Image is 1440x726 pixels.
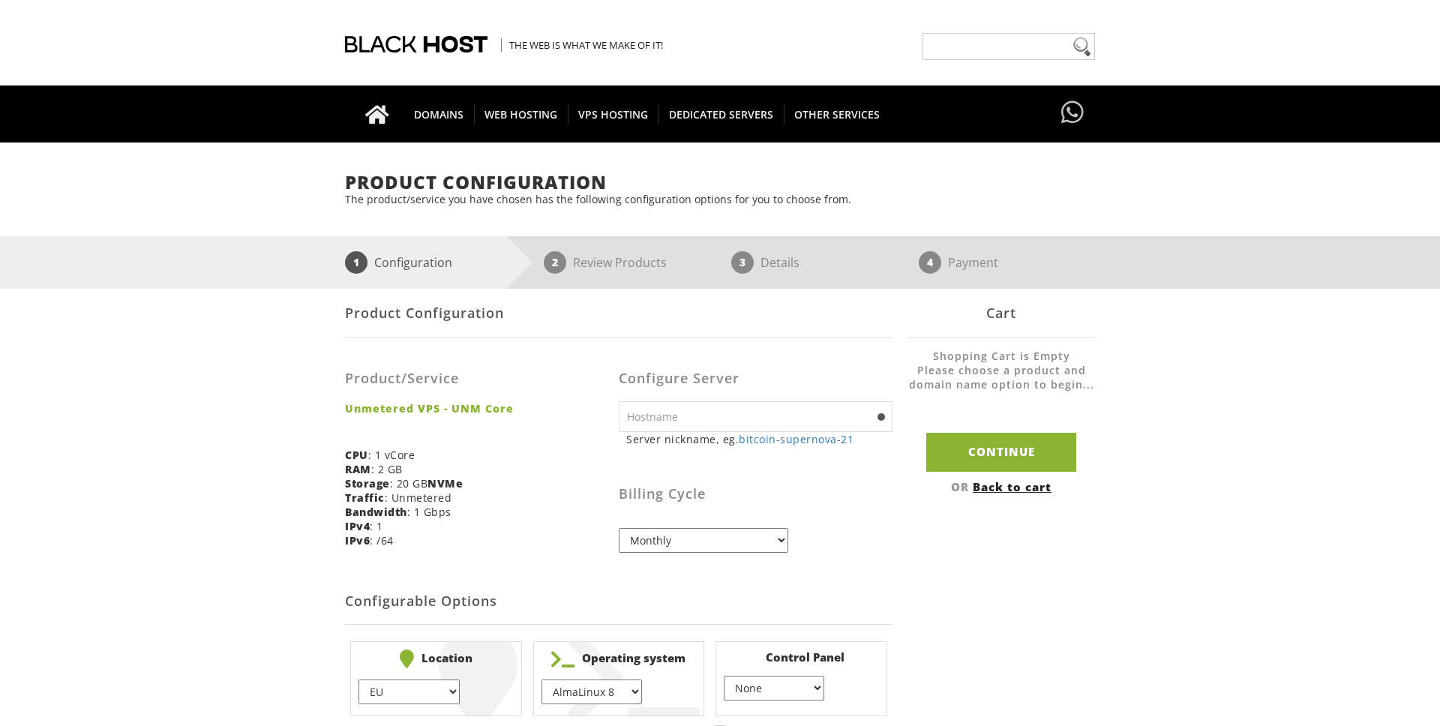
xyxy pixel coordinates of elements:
[345,476,390,490] b: Storage
[501,38,663,52] span: The Web is what we make of it!
[374,251,452,274] p: Configuration
[724,649,879,664] b: Control Panel
[345,505,407,519] b: Bandwidth
[948,251,998,274] p: Payment
[345,192,1095,206] p: The product/service you have chosen has the following configuration options for you to choose from.
[568,85,659,142] a: VPS HOSTING
[626,432,892,446] small: Server nickname, eg.
[427,476,463,490] b: NVMe
[403,85,475,142] a: DOMAINS
[403,104,475,124] span: DOMAINS
[907,479,1095,494] div: OR
[739,432,853,446] a: bitcoin-supernova-21
[345,401,607,415] strong: Unmetered VPS - UNM Core
[358,649,514,668] b: Location
[724,676,824,700] select: } } } }
[345,349,619,559] div: : 1 vCore : 2 GB : 20 GB : Unmetered : 1 Gbps : 1 : /64
[658,104,784,124] span: DEDICATED SERVERS
[345,251,367,274] span: 1
[922,33,1095,60] input: Need help?
[345,519,370,533] b: IPv4
[1057,85,1087,141] a: Have questions?
[658,85,784,142] a: DEDICATED SERVERS
[907,349,1095,406] li: Shopping Cart is Empty Please choose a product and domain name option to begin...
[544,251,566,274] span: 2
[350,85,404,142] a: Go to homepage
[907,289,1095,337] div: Cart
[731,251,754,274] span: 3
[474,85,568,142] a: WEB HOSTING
[541,679,642,704] select: } } } } } } } } } } } } } } } } } } } } }
[345,289,892,337] div: Product Configuration
[345,490,385,505] b: Traffic
[474,104,568,124] span: WEB HOSTING
[358,679,459,704] select: } } } } } }
[345,371,607,386] h3: Product/Service
[784,85,890,142] a: OTHER SERVICES
[568,104,659,124] span: VPS HOSTING
[619,371,892,386] h3: Configure Server
[973,479,1051,494] a: Back to cart
[345,579,892,625] h2: Configurable Options
[573,251,667,274] p: Review Products
[345,462,371,476] b: RAM
[345,448,368,462] b: CPU
[619,401,892,432] input: Hostname
[760,251,799,274] p: Details
[619,487,892,502] h3: Billing Cycle
[926,433,1076,471] input: Continue
[784,104,890,124] span: OTHER SERVICES
[541,649,697,668] b: Operating system
[919,251,941,274] span: 4
[345,172,1095,192] h1: Product Configuration
[345,533,370,547] b: IPv6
